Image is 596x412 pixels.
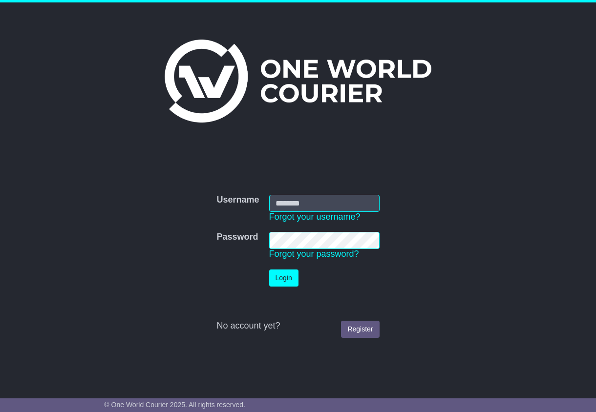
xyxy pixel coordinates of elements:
img: One World [165,40,431,123]
div: No account yet? [216,321,379,331]
a: Forgot your password? [269,249,359,259]
a: Forgot your username? [269,212,361,222]
label: Username [216,195,259,206]
label: Password [216,232,258,243]
a: Register [341,321,379,338]
span: © One World Courier 2025. All rights reserved. [104,401,245,409]
button: Login [269,269,298,287]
